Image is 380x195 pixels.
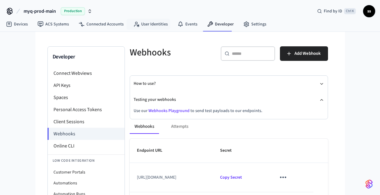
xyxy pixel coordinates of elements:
a: Webhooks Playground [148,108,190,114]
img: SeamLogoGradient.69752ec5.svg [365,179,373,189]
a: Settings [239,19,271,30]
button: Testing your webhooks [134,92,324,108]
a: Connected Accounts [74,19,128,30]
li: Personal Access Tokens [48,104,125,116]
div: Testing your webhooks [134,108,324,119]
button: How to use? [134,76,324,92]
span: Copied! [220,174,242,180]
a: Devices [1,19,33,30]
li: Customer Portals [48,167,125,178]
span: Find by ID [324,8,342,14]
li: Online CLI [48,140,125,152]
li: Automations [48,178,125,189]
a: User Identities [128,19,173,30]
li: Low Code Integration [48,154,125,167]
span: Production [61,7,85,15]
h3: Developer [53,53,120,61]
td: [URL][DOMAIN_NAME] [130,163,213,192]
button: Add Webhook [280,46,328,61]
a: Events [173,19,202,30]
a: ACS Systems [33,19,74,30]
span: myq-prod-main [24,8,56,15]
li: Connect Webviews [48,67,125,79]
button: Webhooks [130,119,159,134]
p: Use our to send test payloads to our endpoints. [134,108,324,114]
li: Client Sessions [48,116,125,128]
span: Endpoint URL [137,146,170,155]
li: API Keys [48,79,125,91]
span: Add Webhook [294,50,321,58]
span: Secret [220,146,239,155]
li: Spaces [48,91,125,104]
button: ss [363,5,375,17]
span: Ctrl K [344,8,356,14]
div: Find by IDCtrl K [312,6,361,17]
span: ss [364,6,375,17]
li: Webhooks [47,128,125,140]
div: ant example [130,119,328,134]
h5: Webhooks [130,46,213,59]
a: Developer [202,19,239,30]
